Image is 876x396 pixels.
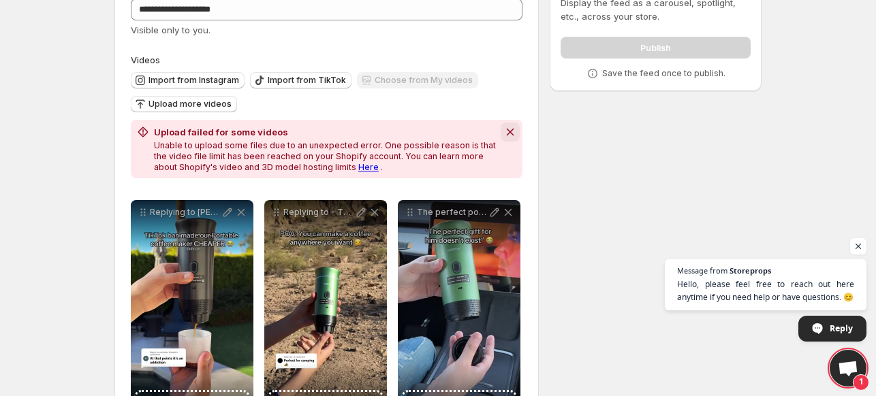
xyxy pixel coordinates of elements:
button: Upload more videos [131,96,237,112]
span: Hello, please feel free to reach out here anytime if you need help or have questions. 😊 [677,278,854,303]
p: Replying to [PERSON_NAME] The ONLY Coffee machine youll need for 2025 fyp coffeetiktok coffeelove... [150,207,221,218]
h2: Upload failed for some videos [154,125,498,139]
span: Import from TikTok [268,75,346,86]
span: Reply [830,316,853,340]
span: 1 [853,374,869,391]
button: Import from TikTok [250,72,351,88]
a: Open chat [830,350,866,386]
button: Dismiss notification [501,122,520,142]
span: Message from [677,267,728,274]
span: Videos [131,54,160,65]
p: Replying to - The BEST portable coffee maker fyp coffeetiktok coffeelover coffee [283,207,354,218]
button: Import from Instagram [131,72,245,88]
a: Here [358,162,379,172]
p: The perfect portable espresso machine of 2025 fyp espresso coffee coffeemachine [417,207,488,218]
p: Save the feed once to publish. [602,68,725,79]
p: Unable to upload some files due to an unexpected error. One possible reason is that the video fil... [154,140,498,173]
span: Import from Instagram [148,75,239,86]
span: Upload more videos [148,99,232,110]
span: Storeprops [730,267,771,274]
span: Visible only to you. [131,24,210,35]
